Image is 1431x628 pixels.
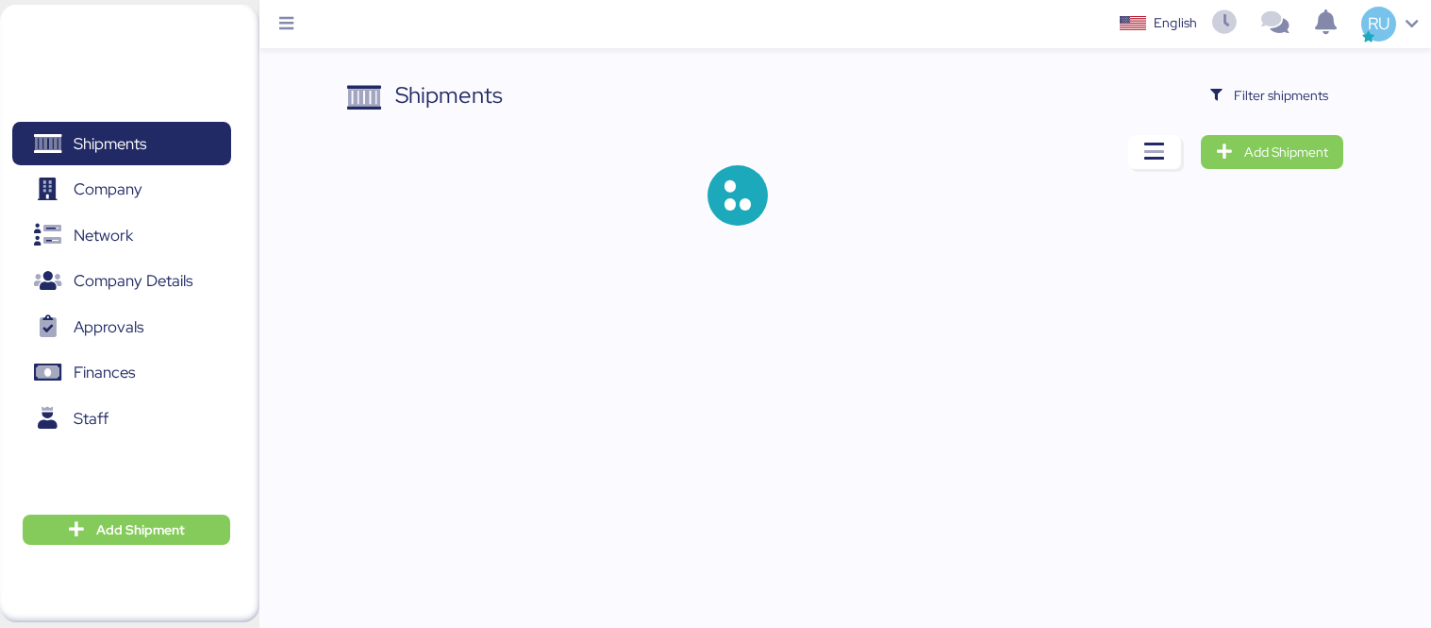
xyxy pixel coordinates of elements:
[395,78,503,112] div: Shipments
[1234,84,1328,107] span: Filter shipments
[1154,13,1197,33] div: English
[74,222,133,249] span: Network
[12,168,231,212] a: Company
[12,213,231,257] a: Network
[96,518,185,541] span: Add Shipment
[1201,135,1343,169] a: Add Shipment
[74,405,108,433] span: Staff
[23,515,230,545] button: Add Shipment
[12,260,231,303] a: Company Details
[12,397,231,440] a: Staff
[1195,78,1343,112] button: Filter shipments
[74,130,146,158] span: Shipments
[74,314,143,341] span: Approvals
[74,359,135,386] span: Finances
[271,8,303,41] button: Menu
[74,267,192,295] span: Company Details
[12,122,231,165] a: Shipments
[12,305,231,348] a: Approvals
[1368,11,1389,36] span: RU
[74,176,142,203] span: Company
[1244,141,1328,163] span: Add Shipment
[12,351,231,395] a: Finances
